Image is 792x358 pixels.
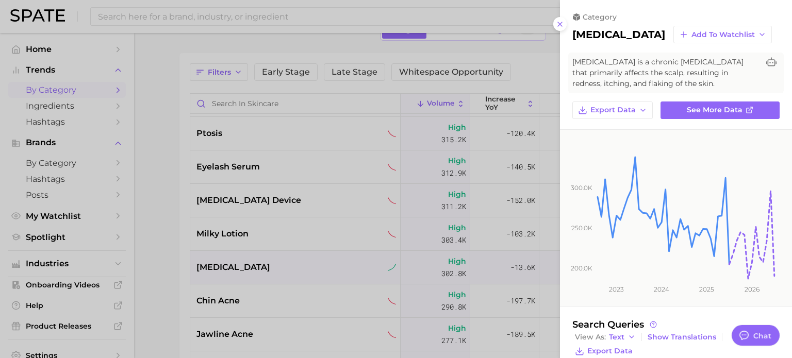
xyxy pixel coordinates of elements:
span: View As [575,334,606,340]
button: Export Data [572,101,653,119]
button: Show Translations [645,330,719,344]
tspan: 250.0k [571,224,592,232]
button: View AsText [572,330,638,344]
span: Export Data [587,347,633,355]
span: category [583,12,617,22]
a: See more data [661,101,780,119]
button: Add to Watchlist [673,26,772,43]
span: Export Data [590,106,636,114]
span: Text [609,334,624,340]
tspan: 200.0k [571,264,592,272]
tspan: 2024 [654,285,669,293]
tspan: 2025 [699,285,714,293]
tspan: 2026 [745,285,760,293]
span: Show Translations [648,333,716,342]
tspan: 300.0k [571,184,592,192]
span: Search Queries [572,319,658,330]
h2: [MEDICAL_DATA] [572,28,665,41]
span: [MEDICAL_DATA] is a chronic [MEDICAL_DATA] that primarily affects the scalp, resulting in redness... [572,57,759,89]
tspan: 2023 [609,285,624,293]
span: Add to Watchlist [691,30,755,39]
span: See more data [687,106,742,114]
